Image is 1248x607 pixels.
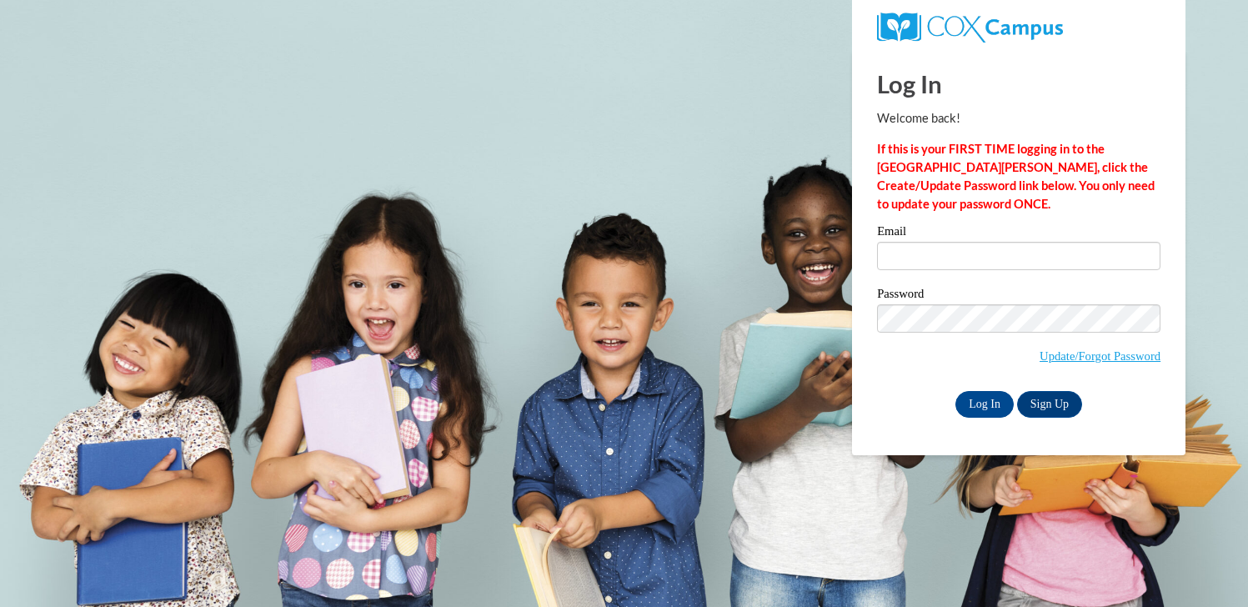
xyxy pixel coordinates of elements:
label: Email [877,225,1160,242]
a: Sign Up [1017,391,1082,418]
h1: Log In [877,67,1160,101]
label: Password [877,288,1160,304]
img: COX Campus [877,13,1063,43]
strong: If this is your FIRST TIME logging in to the [GEOGRAPHIC_DATA][PERSON_NAME], click the Create/Upd... [877,142,1155,211]
a: COX Campus [877,19,1063,33]
input: Log In [955,391,1014,418]
a: Update/Forgot Password [1040,349,1160,363]
p: Welcome back! [877,109,1160,128]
